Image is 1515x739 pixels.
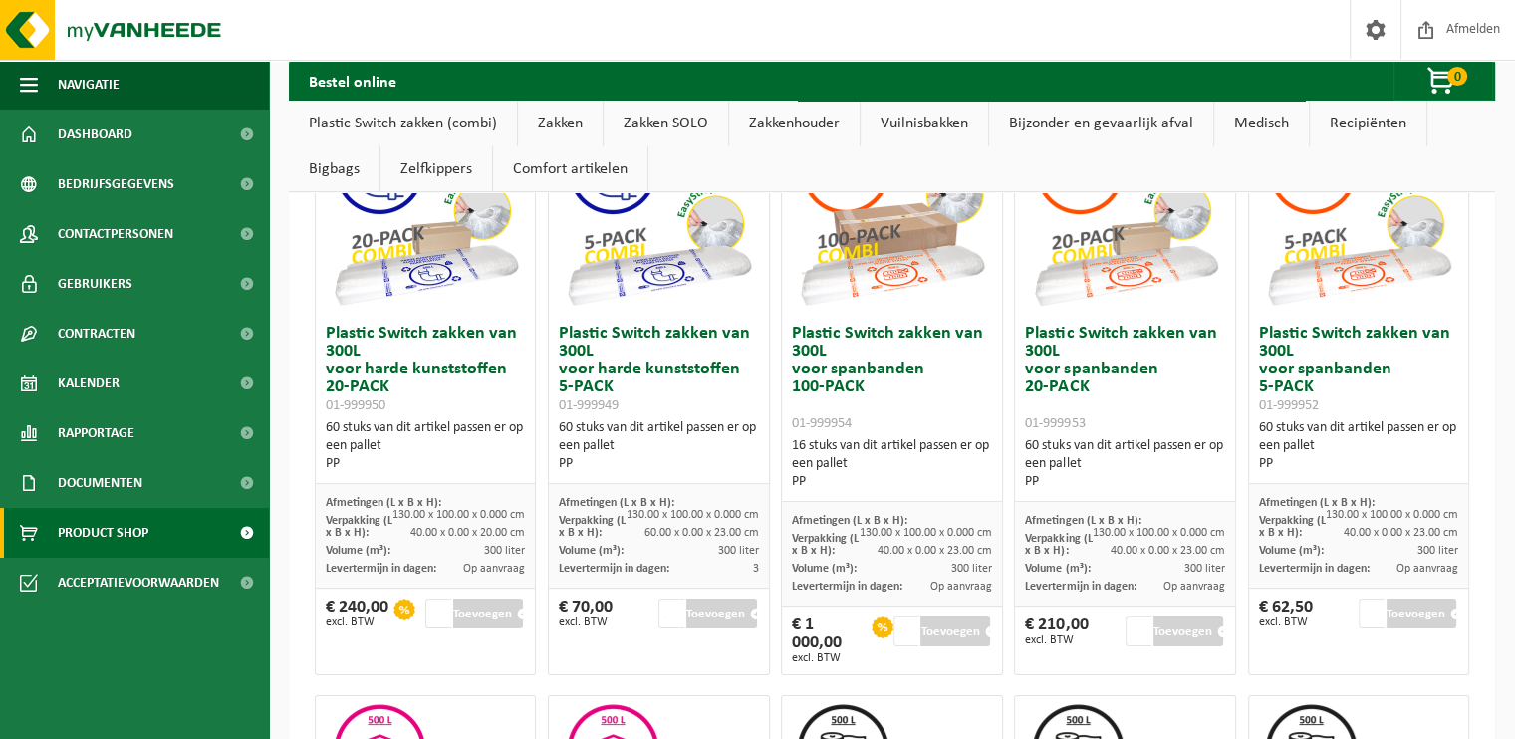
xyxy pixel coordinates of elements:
[326,398,385,413] span: 01-999950
[1387,599,1456,628] button: Toevoegen
[58,259,132,309] span: Gebruikers
[559,599,613,628] div: € 70,00
[58,309,135,359] span: Contracten
[559,616,613,628] span: excl. BTW
[518,101,603,146] a: Zakken
[792,473,991,491] div: PP
[559,116,758,315] img: 01-999949
[559,419,758,473] div: 60 stuks van dit artikel passen er op een pallet
[604,101,728,146] a: Zakken SOLO
[1026,116,1225,315] img: 01-999953
[893,616,919,646] input: 1
[792,581,902,593] span: Levertermijn in dagen:
[484,545,525,557] span: 300 liter
[380,146,492,192] a: Zelfkippers
[1259,599,1313,628] div: € 62,50
[326,545,390,557] span: Volume (m³):
[1093,527,1225,539] span: 130.00 x 100.00 x 0.000 cm
[1184,563,1225,575] span: 300 liter
[58,359,120,408] span: Kalender
[425,599,451,628] input: 1
[58,159,174,209] span: Bedrijfsgegevens
[753,563,759,575] span: 3
[1259,116,1458,315] img: 01-999952
[559,455,758,473] div: PP
[1417,545,1458,557] span: 300 liter
[58,458,142,508] span: Documenten
[1259,545,1324,557] span: Volume (m³):
[878,545,992,557] span: 40.00 x 0.00 x 23.00 cm
[644,527,759,539] span: 60.00 x 0.00 x 23.00 cm
[289,61,416,100] h2: Bestel online
[1447,67,1467,86] span: 0
[559,398,619,413] span: 01-999949
[559,545,624,557] span: Volume (m³):
[392,509,525,521] span: 130.00 x 100.00 x 0.000 cm
[860,527,992,539] span: 130.00 x 100.00 x 0.000 cm
[1025,325,1224,432] h3: Plastic Switch zakken van 300L voor spanbanden 20-PACK
[792,116,991,315] img: 01-999954
[326,515,392,539] span: Verpakking (L x B x H):
[58,209,173,259] span: Contactpersonen
[326,599,388,628] div: € 240,00
[1025,416,1085,431] span: 01-999953
[1025,563,1090,575] span: Volume (m³):
[1393,61,1493,101] button: 0
[792,325,991,432] h3: Plastic Switch zakken van 300L voor spanbanden 100-PACK
[453,599,523,628] button: Toevoegen
[792,416,852,431] span: 01-999954
[326,455,525,473] div: PP
[658,599,684,628] input: 1
[1259,616,1313,628] span: excl. BTW
[58,408,134,458] span: Rapportage
[289,101,517,146] a: Plastic Switch zakken (combi)
[1326,509,1458,521] span: 130.00 x 100.00 x 0.000 cm
[989,101,1213,146] a: Bijzonder en gevaarlijk afval
[1259,515,1326,539] span: Verpakking (L x B x H):
[1359,599,1385,628] input: 1
[1259,455,1458,473] div: PP
[1126,616,1151,646] input: 1
[951,563,992,575] span: 300 liter
[1153,616,1223,646] button: Toevoegen
[792,616,867,664] div: € 1 000,00
[463,563,525,575] span: Op aanvraag
[1025,533,1092,557] span: Verpakking (L x B x H):
[559,497,674,509] span: Afmetingen (L x B x H):
[861,101,988,146] a: Vuilnisbakken
[686,599,756,628] button: Toevoegen
[1025,473,1224,491] div: PP
[920,616,989,646] button: Toevoegen
[1310,101,1426,146] a: Recipiënten
[1111,545,1225,557] span: 40.00 x 0.00 x 23.00 cm
[1163,581,1225,593] span: Op aanvraag
[58,558,219,608] span: Acceptatievoorwaarden
[1259,563,1370,575] span: Levertermijn in dagen:
[1025,616,1088,646] div: € 210,00
[792,437,991,491] div: 16 stuks van dit artikel passen er op een pallet
[326,419,525,473] div: 60 stuks van dit artikel passen er op een pallet
[326,116,525,315] img: 01-999950
[930,581,992,593] span: Op aanvraag
[410,527,525,539] span: 40.00 x 0.00 x 20.00 cm
[58,110,132,159] span: Dashboard
[326,325,525,414] h3: Plastic Switch zakken van 300L voor harde kunststoffen 20-PACK
[559,515,626,539] span: Verpakking (L x B x H):
[1025,437,1224,491] div: 60 stuks van dit artikel passen er op een pallet
[1025,581,1136,593] span: Levertermijn in dagen:
[1259,398,1319,413] span: 01-999952
[1214,101,1309,146] a: Medisch
[1396,563,1458,575] span: Op aanvraag
[289,146,379,192] a: Bigbags
[718,545,759,557] span: 300 liter
[1259,325,1458,414] h3: Plastic Switch zakken van 300L voor spanbanden 5-PACK
[1259,497,1375,509] span: Afmetingen (L x B x H):
[559,325,758,414] h3: Plastic Switch zakken van 300L voor harde kunststoffen 5-PACK
[1025,515,1140,527] span: Afmetingen (L x B x H):
[326,563,436,575] span: Levertermijn in dagen:
[326,616,388,628] span: excl. BTW
[792,533,859,557] span: Verpakking (L x B x H):
[1025,634,1088,646] span: excl. BTW
[493,146,647,192] a: Comfort artikelen
[792,652,867,664] span: excl. BTW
